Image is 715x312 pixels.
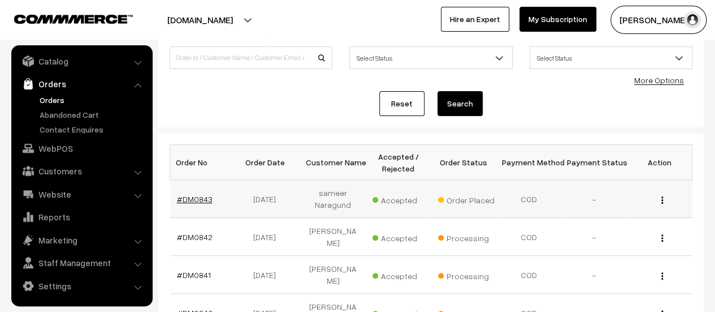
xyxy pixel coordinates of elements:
td: - [562,218,627,256]
span: Processing [438,229,495,244]
a: Website [14,184,149,204]
td: COD [496,256,562,294]
th: Accepted / Rejected [366,145,431,180]
th: Payment Status [562,145,627,180]
td: - [562,256,627,294]
a: Contact Enquires [37,123,149,135]
th: Action [627,145,692,180]
td: COD [496,180,562,218]
a: Customers [14,161,149,181]
td: sameer Naragund [301,180,366,218]
img: Menu [661,196,663,204]
a: Staff Management [14,253,149,273]
span: Select Status [349,46,512,69]
a: Catalog [14,51,149,71]
td: [DATE] [235,180,301,218]
a: Reset [379,91,424,116]
button: Search [437,91,483,116]
img: user [684,11,701,28]
th: Order Date [235,145,301,180]
span: Order Placed [438,191,495,206]
a: Marketing [14,230,149,250]
a: Settings [14,276,149,296]
a: More Options [634,75,684,85]
a: Orders [37,94,149,106]
img: Menu [661,272,663,280]
th: Order No [170,145,236,180]
button: [PERSON_NAME] [610,6,707,34]
span: Processing [438,267,495,282]
img: Menu [661,234,663,242]
input: Order Id / Customer Name / Customer Email / Customer Phone [170,46,332,69]
a: My Subscription [519,7,596,32]
td: [PERSON_NAME] [301,218,366,256]
a: Reports [14,207,149,227]
span: Accepted [372,191,429,206]
span: Accepted [372,229,429,244]
img: COMMMERCE [14,15,133,23]
a: Hire an Expert [441,7,509,32]
td: - [562,180,627,218]
th: Payment Method [496,145,562,180]
td: [DATE] [235,218,301,256]
a: Orders [14,74,149,94]
span: Select Status [530,48,692,68]
button: [DOMAIN_NAME] [128,6,272,34]
span: Select Status [350,48,512,68]
a: COMMMERCE [14,11,113,25]
th: Order Status [431,145,497,180]
a: #DM0841 [177,270,211,280]
td: [PERSON_NAME] [301,256,366,294]
a: #DM0843 [177,194,213,204]
a: #DM0842 [177,232,213,242]
span: Accepted [372,267,429,282]
a: WebPOS [14,138,149,159]
td: COD [496,218,562,256]
a: Abandoned Cart [37,109,149,121]
td: [DATE] [235,256,301,294]
span: Select Status [530,46,692,69]
th: Customer Name [301,145,366,180]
